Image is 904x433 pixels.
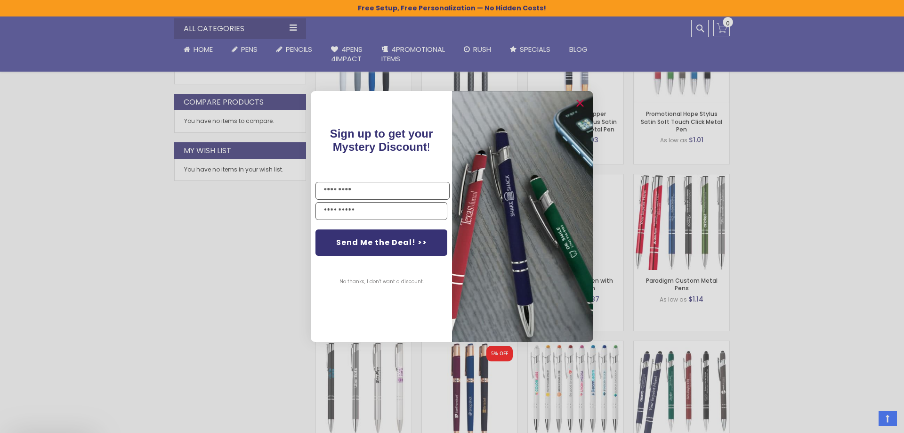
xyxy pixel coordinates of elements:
[573,96,588,111] button: Close dialog
[330,127,433,153] span: Sign up to get your Mystery Discount
[335,270,428,294] button: No thanks, I don't want a discount.
[452,91,593,342] img: pop-up-image
[315,229,447,256] button: Send Me the Deal! >>
[330,127,433,153] span: !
